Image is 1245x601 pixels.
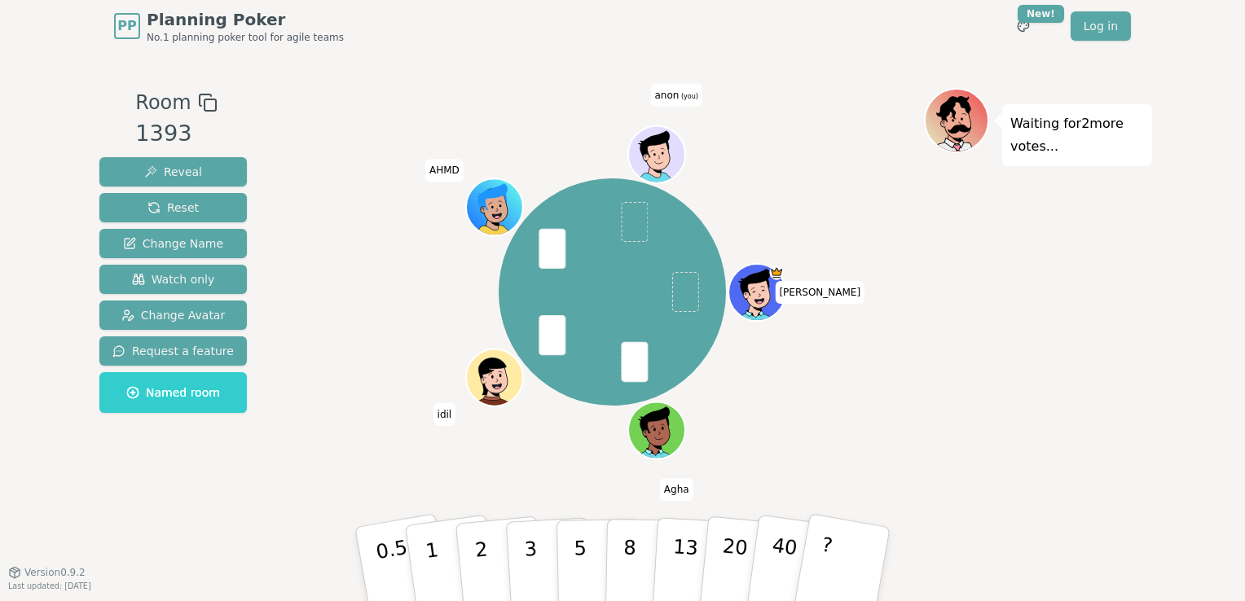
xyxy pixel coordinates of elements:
button: Watch only [99,265,247,294]
span: Version 0.9.2 [24,566,86,579]
span: Click to change your name [433,402,456,425]
span: Change Name [123,235,223,252]
div: 1393 [135,117,217,151]
div: New! [1018,5,1064,23]
span: Room [135,88,191,117]
button: Reset [99,193,247,222]
span: PP [117,16,136,36]
a: Log in [1071,11,1131,41]
a: PPPlanning PokerNo.1 planning poker tool for agile teams [114,8,344,44]
p: Waiting for 2 more votes... [1010,112,1144,158]
span: Last updated: [DATE] [8,581,91,590]
button: Change Name [99,229,247,258]
span: Planning Poker [147,8,344,31]
span: Request a feature [112,343,234,359]
span: Jessica is the host [770,265,785,280]
span: Click to change your name [660,478,693,501]
button: Version0.9.2 [8,566,86,579]
span: Reset [147,200,199,216]
span: Watch only [132,271,215,287]
button: Click to change your avatar [631,127,684,181]
span: Reveal [144,164,202,180]
button: New! [1009,11,1038,41]
span: Named room [126,384,220,401]
span: Click to change your name [651,83,702,106]
span: (you) [679,92,698,99]
span: Click to change your name [425,159,464,182]
button: Named room [99,372,247,413]
button: Reveal [99,157,247,186]
span: No.1 planning poker tool for agile teams [147,31,344,44]
span: Click to change your name [775,281,864,304]
span: Change Avatar [121,307,226,323]
button: Request a feature [99,336,247,366]
button: Change Avatar [99,300,247,330]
